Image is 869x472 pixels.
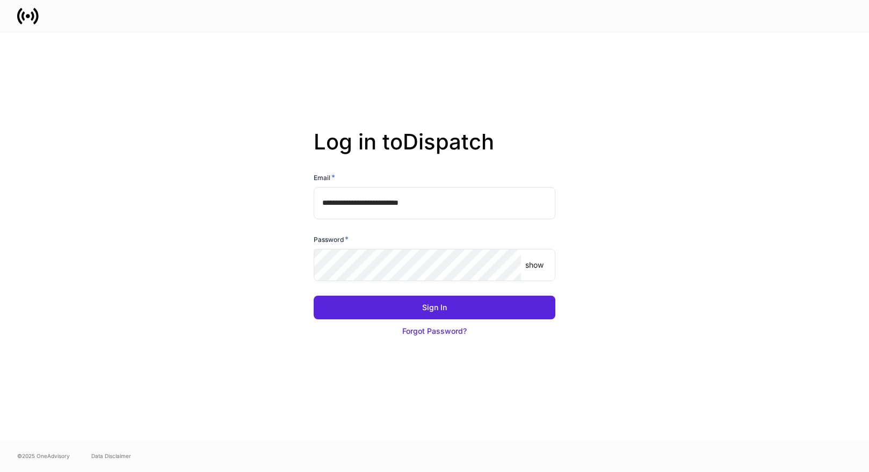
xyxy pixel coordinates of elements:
[314,319,555,343] button: Forgot Password?
[314,129,555,172] h2: Log in to Dispatch
[17,452,70,460] span: © 2025 OneAdvisory
[91,452,131,460] a: Data Disclaimer
[314,234,349,245] h6: Password
[525,260,544,270] p: show
[314,296,555,319] button: Sign In
[402,326,467,337] div: Forgot Password?
[422,302,447,313] div: Sign In
[314,172,335,183] h6: Email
